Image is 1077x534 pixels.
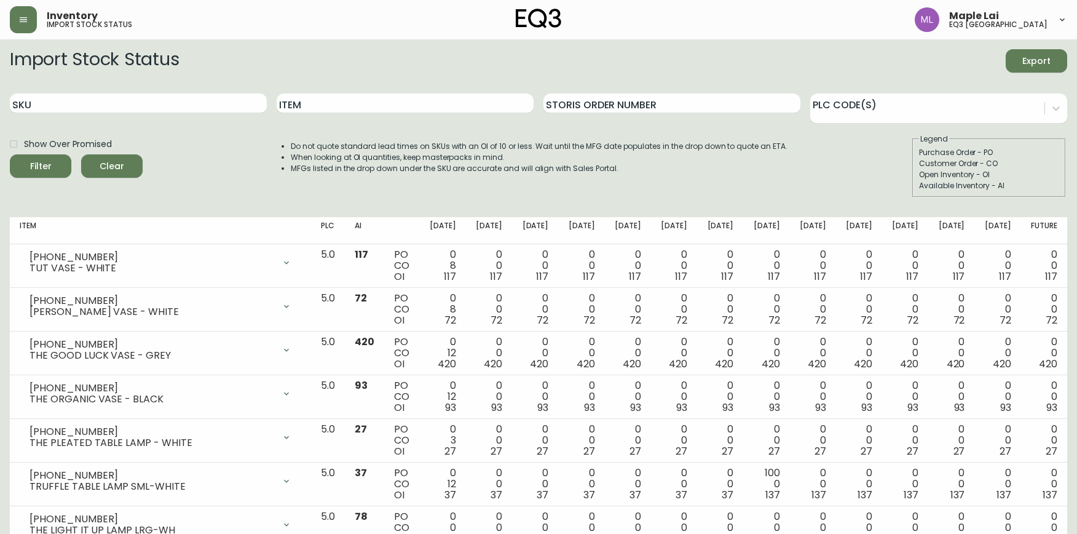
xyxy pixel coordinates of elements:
th: [DATE] [882,217,928,244]
span: 37 [491,488,502,502]
div: THE PLEATED TABLE LAMP - WHITE [30,437,274,448]
div: TRUFFLE TABLE LAMP SML-WHITE [30,481,274,492]
div: 0 0 [476,380,502,413]
img: 61e28cffcf8cc9f4e300d877dd684943 [915,7,939,32]
div: 0 0 [892,249,918,282]
span: 37 [355,466,367,480]
button: Clear [81,154,143,178]
span: 117 [1045,269,1057,284]
div: 0 0 [753,380,779,413]
div: 0 0 [522,337,548,370]
div: Purchase Order - PO [919,147,1059,158]
div: 0 12 [430,380,456,413]
span: 137 [904,488,918,502]
td: 5.0 [311,375,345,419]
div: 0 0 [1031,468,1057,501]
span: 117 [768,269,780,284]
span: 72 [1046,313,1057,327]
div: 0 0 [753,293,779,326]
div: Open Inventory - OI [919,169,1059,180]
th: [DATE] [512,217,558,244]
div: [PERSON_NAME] VASE - WHITE [30,306,274,317]
span: Maple Lai [949,11,999,21]
div: 0 0 [568,293,594,326]
td: 5.0 [311,419,345,463]
span: OI [394,400,404,415]
div: [PHONE_NUMBER] [30,383,274,394]
span: 72 [583,313,595,327]
span: Show Over Promised [24,138,112,151]
div: Available Inventory - AI [919,180,1059,191]
th: [DATE] [928,217,974,244]
div: PO CO [394,380,409,413]
div: 0 0 [984,293,1011,326]
span: 93 [1046,400,1057,415]
div: 0 0 [753,424,779,457]
span: 420 [355,335,374,349]
div: 0 0 [800,380,826,413]
span: 72 [722,313,733,327]
span: 93 [722,400,733,415]
div: 0 0 [892,293,918,326]
span: Export [1016,54,1057,69]
div: [PHONE_NUMBER]TRUFFLE TABLE LAMP SML-WHITE [20,468,301,495]
div: 0 0 [476,424,502,457]
span: 72 [953,313,965,327]
span: 72 [1000,313,1011,327]
div: 0 0 [938,337,965,370]
span: 27 [537,444,548,458]
span: 420 [1039,357,1057,371]
div: 0 0 [892,337,918,370]
span: 78 [355,509,368,524]
span: 117 [814,269,826,284]
span: 93 [815,400,826,415]
div: 0 0 [800,249,826,282]
span: 420 [715,357,733,371]
th: [DATE] [790,217,836,244]
span: 37 [444,488,456,502]
div: 0 0 [568,249,594,282]
span: 137 [765,488,780,502]
div: TUT VASE - WHITE [30,263,274,274]
span: 93 [355,378,368,393]
div: 0 0 [800,337,826,370]
th: [DATE] [420,217,466,244]
div: 0 0 [1031,249,1057,282]
span: OI [394,444,404,458]
td: 5.0 [311,288,345,332]
h5: eq3 [GEOGRAPHIC_DATA] [949,21,1047,28]
span: 420 [993,357,1011,371]
span: 117 [906,269,918,284]
div: 0 0 [846,337,872,370]
span: 37 [583,488,595,502]
div: 0 0 [615,424,641,457]
div: 0 0 [568,337,594,370]
div: 0 0 [568,468,594,501]
span: 137 [950,488,965,502]
th: [DATE] [743,217,789,244]
span: 72 [355,291,367,305]
button: Export [1006,49,1067,73]
span: 72 [907,313,918,327]
div: 0 0 [707,337,733,370]
div: 0 0 [892,468,918,501]
th: [DATE] [466,217,512,244]
h5: import stock status [47,21,132,28]
span: 117 [490,269,502,284]
span: 420 [947,357,965,371]
div: 0 0 [522,468,548,501]
span: Inventory [47,11,98,21]
span: 27 [491,444,502,458]
div: 0 0 [615,337,641,370]
div: 0 0 [661,293,687,326]
div: 0 0 [892,424,918,457]
div: 100 0 [753,468,779,501]
span: 137 [858,488,872,502]
div: THE ORGANIC VASE - BLACK [30,394,274,405]
span: 72 [815,313,826,327]
span: 93 [769,400,780,415]
th: [DATE] [558,217,604,244]
span: 420 [900,357,918,371]
span: 72 [861,313,872,327]
div: 0 0 [938,424,965,457]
